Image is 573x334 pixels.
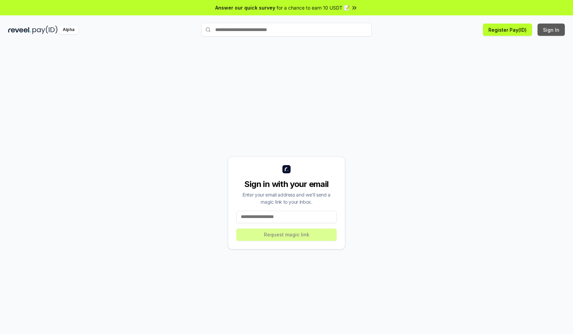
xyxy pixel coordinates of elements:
img: reveel_dark [8,26,31,34]
img: pay_id [32,26,58,34]
span: Answer our quick survey [215,4,275,11]
div: Enter your email address and we’ll send a magic link to your inbox. [236,191,337,205]
span: for a chance to earn 10 USDT 📝 [277,4,350,11]
img: logo_small [282,165,291,173]
button: Register Pay(ID) [483,24,532,36]
button: Sign In [538,24,565,36]
div: Sign in with your email [236,179,337,190]
div: Alpha [59,26,78,34]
